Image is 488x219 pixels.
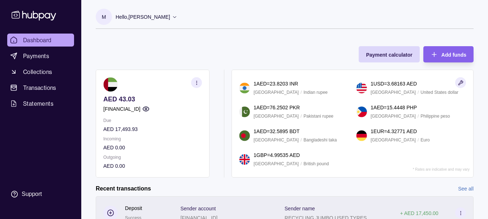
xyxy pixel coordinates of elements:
[254,112,299,120] p: [GEOGRAPHIC_DATA]
[420,88,458,96] p: United States dollar
[303,136,337,144] p: Bangladeshi taka
[180,206,216,211] p: Sender account
[103,105,141,113] p: [FINANCIAL_ID]
[103,117,202,124] p: Due
[418,88,419,96] p: /
[418,112,419,120] p: /
[239,130,250,141] img: bd
[23,36,52,44] span: Dashboard
[301,136,302,144] p: /
[96,185,151,193] h2: Recent transactions
[254,160,299,168] p: [GEOGRAPHIC_DATA]
[23,67,52,76] span: Collections
[239,154,250,165] img: gb
[254,104,300,111] p: 1 AED = 76.2502 PKR
[356,130,367,141] img: de
[359,46,419,62] button: Payment calculator
[356,83,367,93] img: us
[423,46,474,62] button: Add funds
[418,136,419,144] p: /
[413,167,470,171] p: * Rates are indicative and may vary
[420,112,450,120] p: Philippine peso
[103,162,202,170] p: AED 0.00
[103,153,202,161] p: Outgoing
[7,187,74,202] a: Support
[23,83,56,92] span: Transactions
[23,99,53,108] span: Statements
[301,112,302,120] p: /
[254,88,299,96] p: [GEOGRAPHIC_DATA]
[103,125,202,133] p: AED 17,493.93
[303,112,333,120] p: Pakistani rupee
[371,104,417,111] p: 1 AED = 15.4448 PHP
[103,144,202,152] p: AED 0.00
[254,151,300,159] p: 1 GBP = 4.99535 AED
[103,135,202,143] p: Incoming
[371,88,416,96] p: [GEOGRAPHIC_DATA]
[103,77,118,92] img: ae
[420,136,429,144] p: Euro
[303,160,329,168] p: British pound
[23,52,49,60] span: Payments
[441,52,466,58] span: Add funds
[7,34,74,47] a: Dashboard
[254,80,298,88] p: 1 AED = 23.8203 INR
[125,204,142,212] p: Deposit
[254,136,299,144] p: [GEOGRAPHIC_DATA]
[7,49,74,62] a: Payments
[254,127,299,135] p: 1 AED = 32.5895 BDT
[7,81,74,94] a: Transactions
[400,210,438,216] p: + AED 17,450.00
[458,185,474,193] a: See all
[356,106,367,117] img: ph
[7,97,74,110] a: Statements
[371,127,417,135] p: 1 EUR = 4.32771 AED
[366,52,412,58] span: Payment calculator
[102,13,106,21] p: M
[371,80,417,88] p: 1 USD = 3.68163 AED
[285,206,315,211] p: Sender name
[116,13,170,21] p: Hello, [PERSON_NAME]
[371,136,416,144] p: [GEOGRAPHIC_DATA]
[303,88,328,96] p: Indian rupee
[7,65,74,78] a: Collections
[239,106,250,117] img: pk
[301,88,302,96] p: /
[103,95,202,103] p: AED 43.03
[239,83,250,93] img: in
[371,112,416,120] p: [GEOGRAPHIC_DATA]
[22,190,42,198] div: Support
[301,160,302,168] p: /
